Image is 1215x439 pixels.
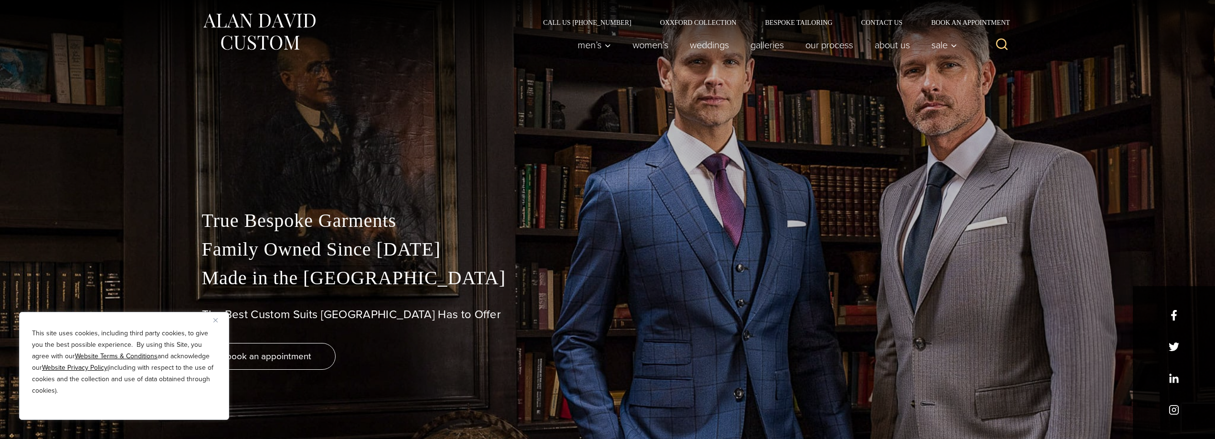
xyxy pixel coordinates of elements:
a: Bespoke Tailoring [750,19,846,26]
h1: The Best Custom Suits [GEOGRAPHIC_DATA] Has to Offer [202,308,1014,321]
a: About Us [864,35,920,54]
nav: Primary Navigation [567,35,962,54]
img: Close [213,318,218,322]
span: Sale [931,40,957,50]
a: Galleries [740,35,794,54]
span: book an appointment [226,349,311,363]
p: True Bespoke Garments Family Owned Since [DATE] Made in the [GEOGRAPHIC_DATA] [202,206,1014,292]
a: instagram [1169,405,1179,415]
img: Alan David Custom [202,11,317,53]
a: linkedin [1169,373,1179,384]
a: x/twitter [1169,342,1179,352]
a: Website Privacy Policy [42,363,107,373]
a: Oxxford Collection [645,19,750,26]
button: View Search Form [991,33,1014,56]
nav: Secondary Navigation [529,19,1014,26]
button: Close [213,314,225,326]
p: This site uses cookies, including third party cookies, to give you the best possible experience. ... [32,328,216,396]
a: facebook [1169,310,1179,321]
a: Call Us [PHONE_NUMBER] [529,19,646,26]
a: book an appointment [202,343,336,370]
a: Women’s [622,35,679,54]
a: Our Process [794,35,864,54]
a: Book an Appointment [917,19,1013,26]
a: Contact Us [847,19,917,26]
span: Men’s [578,40,611,50]
a: Website Terms & Conditions [75,351,158,361]
a: weddings [679,35,740,54]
